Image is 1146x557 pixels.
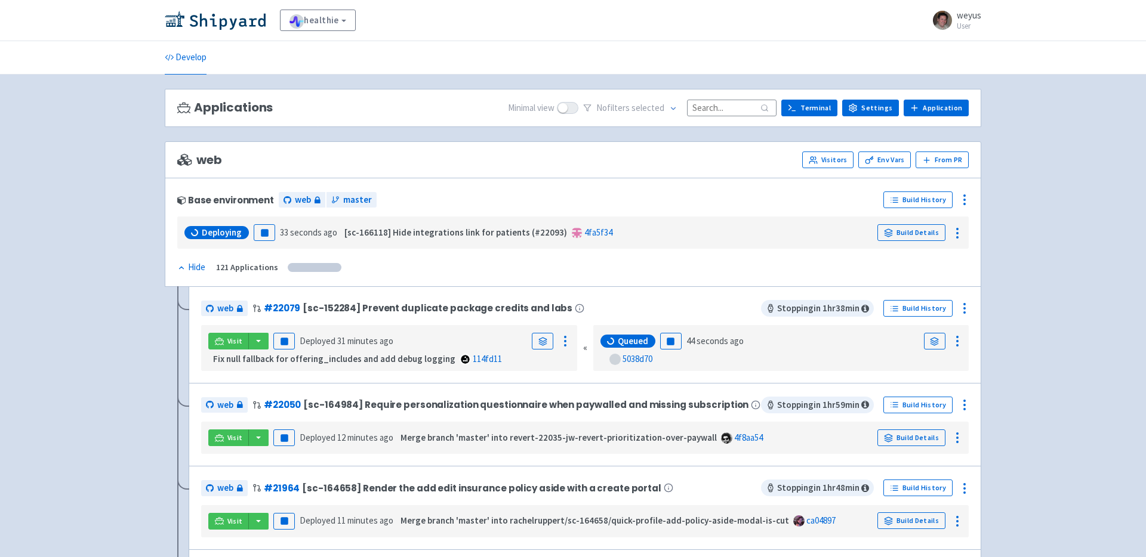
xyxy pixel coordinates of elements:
a: web [201,397,248,413]
span: web [295,193,311,207]
a: Build Details [877,512,945,529]
span: Deployed [300,515,393,526]
span: Deployed [300,432,393,443]
strong: Merge branch 'master' into rachelruppert/sc-164658/quick-profile-add-policy-aside-modal-is-cut [401,515,789,526]
div: 121 Applications [216,261,278,274]
span: web [217,481,233,495]
a: web [201,480,248,496]
a: Settings [842,100,899,116]
span: Queued [618,335,648,347]
a: #22050 [264,398,301,411]
a: master [326,192,377,208]
span: Stopping in 1 hr 59 min [761,397,874,413]
time: 11 minutes ago [337,515,393,526]
a: Visitors [802,151,854,168]
a: #21964 [264,482,300,494]
span: selected [631,102,664,113]
strong: Merge branch 'master' into revert-22035-jw-revert-prioritization-over-paywall [401,432,717,443]
span: weyus [957,10,981,21]
a: web [279,192,325,208]
span: Stopping in 1 hr 48 min [761,479,874,496]
input: Search... [687,100,777,116]
a: Build History [883,479,953,496]
time: 31 minutes ago [337,335,393,346]
img: Shipyard logo [165,11,266,30]
span: [sc-164658] Render the add edit insurance policy aside with a create portal [302,483,661,493]
strong: [sc-166118] Hide integrations link for patients (#22093) [344,227,567,238]
strong: Fix null fallback for offering_includes and add debug logging [213,353,455,364]
a: 114fd11 [473,353,502,364]
a: Visit [208,429,249,446]
a: Build History [883,397,953,413]
a: healthie [280,10,356,31]
a: weyus User [926,11,981,30]
a: web [201,301,248,317]
span: Visit [227,433,243,442]
span: [sc-164984] Require personalization questionnaire when paywalled and missing subscription [303,400,748,410]
span: Deployed [300,335,393,346]
a: Build Details [877,224,945,241]
a: 4fa5f34 [584,227,612,238]
button: Pause [273,333,295,349]
button: Pause [660,333,682,349]
a: 4f8aa54 [734,432,763,443]
time: 12 minutes ago [337,432,393,443]
span: web [177,153,221,167]
span: master [343,193,372,207]
button: Pause [273,429,295,446]
small: User [957,22,981,30]
div: Base environment [177,195,274,205]
div: Hide [177,261,205,274]
a: 5038d70 [623,353,652,364]
div: « [583,325,587,371]
a: Application [904,100,969,116]
a: Env Vars [858,151,911,168]
a: Visit [208,513,249,530]
button: From PR [916,151,969,168]
span: Minimal view [508,101,554,115]
span: Visit [227,516,243,526]
a: #22079 [264,302,300,314]
span: Visit [227,336,243,346]
span: Stopping in 1 hr 38 min [761,300,874,317]
button: Hide [177,261,207,274]
span: Deploying [202,227,242,239]
time: 44 seconds ago [686,335,744,346]
span: No filter s [596,101,664,115]
button: Pause [273,513,295,530]
span: web [217,398,233,412]
button: Pause [254,224,275,241]
span: [sc-152284] Prevent duplicate package credits and labs [303,303,572,313]
time: 33 seconds ago [280,227,337,238]
h3: Applications [177,101,273,115]
a: Visit [208,333,249,349]
a: Develop [165,41,207,75]
a: Build History [883,300,953,317]
a: Terminal [781,100,837,116]
a: Build Details [877,429,945,446]
a: Build History [883,191,953,208]
span: web [217,302,233,315]
a: ca04897 [806,515,836,526]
